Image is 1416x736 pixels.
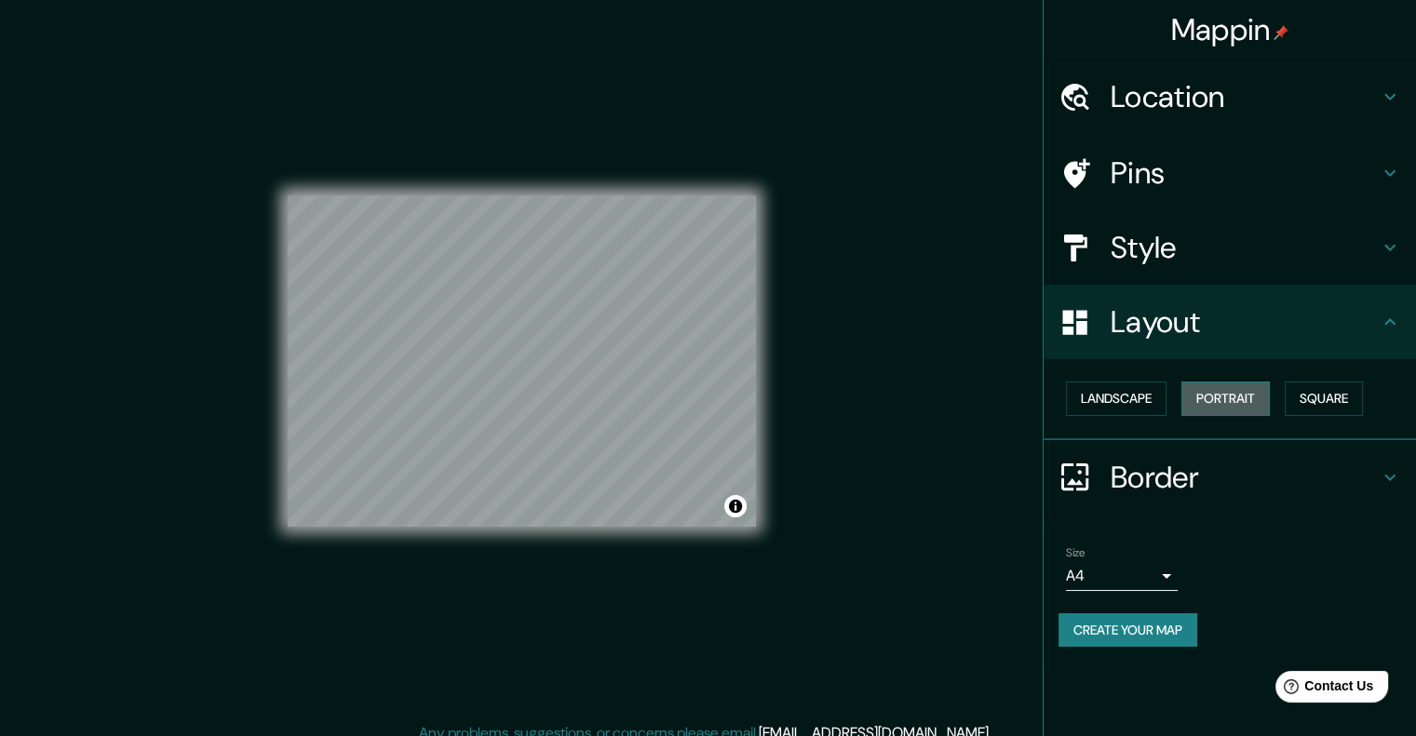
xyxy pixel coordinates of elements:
div: Pins [1044,136,1416,210]
div: Layout [1044,285,1416,359]
button: Toggle attribution [724,495,747,517]
div: Border [1044,440,1416,515]
button: Landscape [1066,381,1167,416]
canvas: Map [288,195,756,527]
div: A4 [1066,561,1178,591]
button: Square [1285,381,1363,416]
iframe: Help widget launcher [1250,663,1396,716]
img: pin-icon.png [1274,25,1288,40]
label: Size [1066,544,1086,560]
h4: Location [1111,78,1379,115]
h4: Pins [1111,154,1379,192]
div: Style [1044,210,1416,285]
div: Location [1044,60,1416,134]
h4: Mappin [1171,11,1289,48]
h4: Layout [1111,303,1379,341]
h4: Border [1111,459,1379,496]
button: Portrait [1181,381,1270,416]
button: Create your map [1059,613,1197,648]
h4: Style [1111,229,1379,266]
